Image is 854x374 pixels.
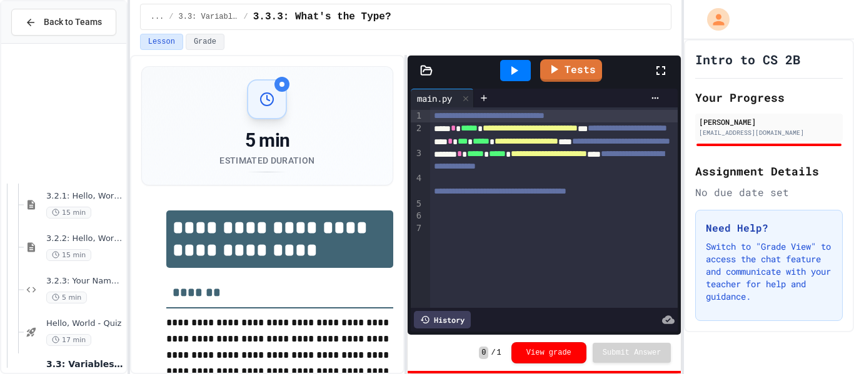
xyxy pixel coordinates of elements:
span: 3.3: Variables and Data Types [46,358,124,370]
div: 3 [411,147,423,172]
button: Grade [186,34,224,50]
div: main.py [411,92,458,105]
a: Tests [540,59,602,82]
span: 3.2.3: Your Name and Favorite Movie [46,276,124,287]
span: 3.2.1: Hello, World! [46,191,124,202]
h2: Assignment Details [695,162,843,180]
span: 3.3.3: What's the Type? [253,9,391,24]
h2: Your Progress [695,89,843,106]
div: 5 min [219,129,314,152]
span: 15 min [46,249,91,261]
div: 7 [411,222,423,235]
div: 1 [411,110,423,122]
div: 5 [411,198,423,210]
span: / [491,348,495,358]
span: 1 [497,348,501,358]
button: Back to Teams [11,9,116,36]
span: 3.3: Variables and Data Types [179,12,239,22]
span: 17 min [46,334,91,346]
span: Hello, World - Quiz [46,318,124,329]
span: Submit Answer [603,348,661,358]
div: 4 [411,172,423,197]
span: / [244,12,248,22]
iframe: chat widget [801,324,841,362]
span: Back to Teams [44,16,102,29]
button: Lesson [140,34,183,50]
div: No due date set [695,185,843,200]
span: 5 min [46,292,87,303]
div: My Account [694,5,733,34]
div: History [414,311,471,328]
div: [PERSON_NAME] [699,116,839,127]
span: / [169,12,173,22]
span: ... [151,12,164,22]
div: 6 [411,210,423,222]
span: 3.2.2: Hello, World! - Review [46,234,124,244]
button: View grade [511,342,586,363]
div: Estimated Duration [219,154,314,167]
p: Switch to "Grade View" to access the chat feature and communicate with your teacher for help and ... [706,240,832,303]
iframe: chat widget [750,270,841,323]
h3: Need Help? [706,220,832,235]
span: 15 min [46,207,91,219]
div: 2 [411,122,423,147]
h1: Intro to CS 2B [695,51,800,68]
span: 0 [479,347,488,359]
button: Submit Answer [593,343,671,363]
div: [EMAIL_ADDRESS][DOMAIN_NAME] [699,128,839,137]
div: main.py [411,89,474,107]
